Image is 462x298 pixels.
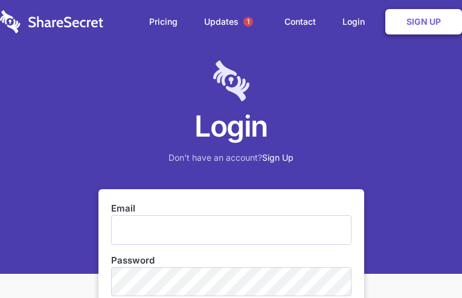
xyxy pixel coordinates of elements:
[272,3,328,40] a: Contact
[385,9,462,34] a: Sign Up
[137,3,190,40] a: Pricing
[213,60,249,102] img: logo-lt-purple-60x68@2x-c671a683ea72a1d466fb5d642181eefbee81c4e10ba9aed56c8e1d7e762e8086.png
[262,152,294,163] a: Sign Up
[330,3,383,40] a: Login
[111,254,351,267] label: Password
[243,17,253,27] span: 1
[111,202,351,215] label: Email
